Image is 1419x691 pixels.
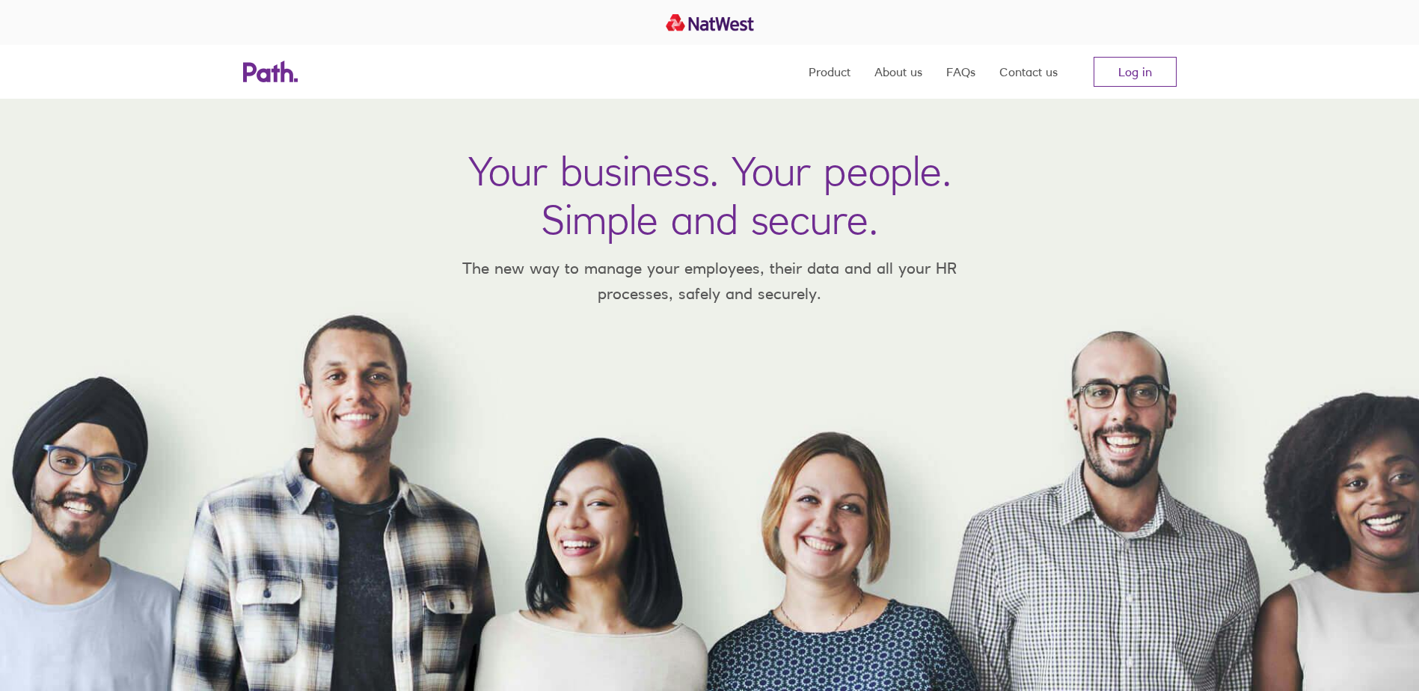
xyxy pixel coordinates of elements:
[441,256,979,306] p: The new way to manage your employees, their data and all your HR processes, safely and securely.
[809,45,851,99] a: Product
[468,147,951,244] h1: Your business. Your people. Simple and secure.
[999,45,1058,99] a: Contact us
[1094,57,1177,87] a: Log in
[874,45,922,99] a: About us
[946,45,975,99] a: FAQs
